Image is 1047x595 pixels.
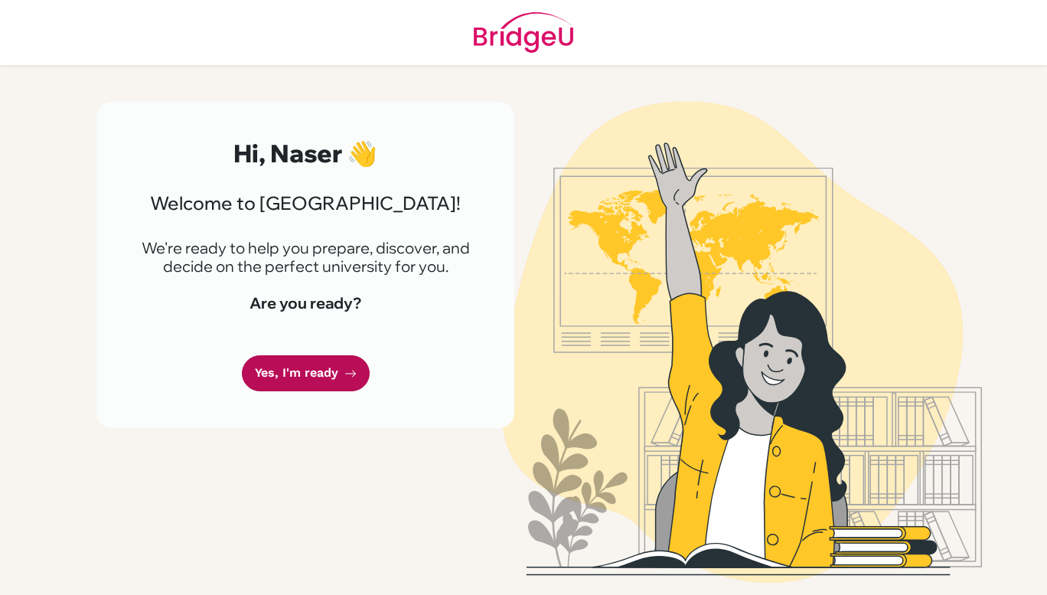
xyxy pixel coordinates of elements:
h2: Hi, Naser 👋 [133,139,478,168]
a: Yes, I'm ready [242,355,370,391]
p: We're ready to help you prepare, discover, and decide on the perfect university for you. [133,239,478,276]
h4: Are you ready? [133,294,478,312]
h3: Welcome to [GEOGRAPHIC_DATA]! [133,192,478,214]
